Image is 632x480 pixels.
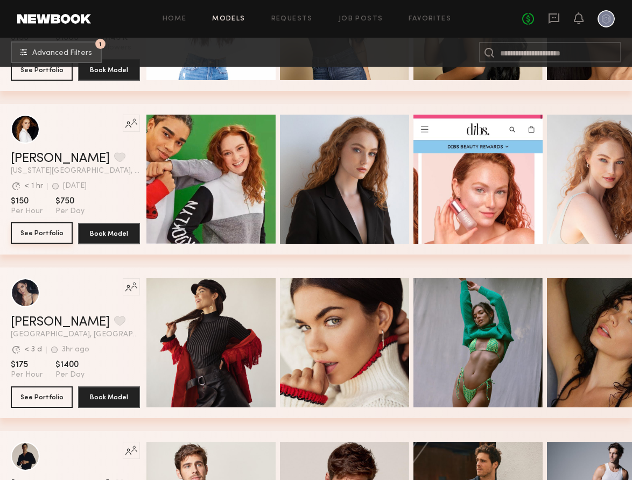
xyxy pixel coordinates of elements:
div: [DATE] [63,182,87,190]
button: Book Model [78,59,140,81]
a: Models [212,16,245,23]
a: [PERSON_NAME] [11,152,110,165]
a: Requests [271,16,313,23]
a: See Portfolio [11,223,73,244]
span: Per Hour [11,370,43,380]
a: [PERSON_NAME] [11,316,110,329]
span: Per Day [55,207,85,216]
span: $1400 [55,359,85,370]
div: < 3 d [24,346,42,354]
a: Job Posts [339,16,383,23]
span: Per Hour [11,207,43,216]
button: See Portfolio [11,59,73,81]
button: See Portfolio [11,222,73,244]
a: Favorites [409,16,451,23]
button: 1Advanced Filters [11,41,102,63]
a: Home [163,16,187,23]
div: < 1 hr [24,182,43,190]
button: Book Model [78,386,140,408]
span: [GEOGRAPHIC_DATA], [GEOGRAPHIC_DATA] [11,331,140,338]
span: $175 [11,359,43,370]
span: Advanced Filters [32,50,92,57]
button: Book Model [78,223,140,244]
span: $750 [55,196,85,207]
span: $150 [11,196,43,207]
span: 1 [99,41,102,46]
div: 3hr ago [62,346,89,354]
span: Per Day [55,370,85,380]
span: [US_STATE][GEOGRAPHIC_DATA], [GEOGRAPHIC_DATA] [11,167,140,175]
button: See Portfolio [11,386,73,408]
